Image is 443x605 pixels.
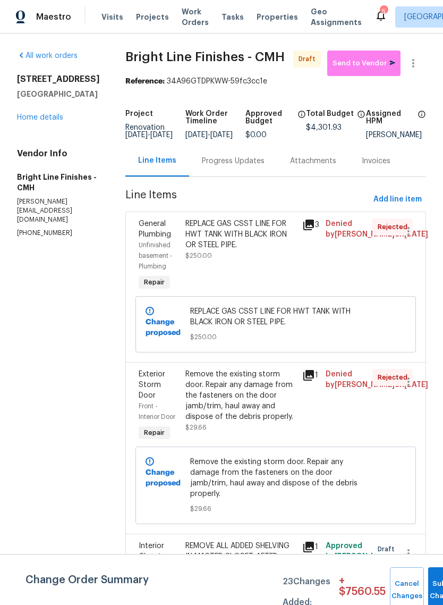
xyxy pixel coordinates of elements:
span: $0.00 [245,131,267,139]
h5: [GEOGRAPHIC_DATA] [17,89,100,99]
div: Invoices [362,156,390,166]
span: Rejected [378,222,412,232]
div: 3 [302,219,319,231]
span: Add line item [373,193,422,206]
div: 1 [302,369,319,382]
div: REMOVE ALL ADDED SHELVING IN MASTER CLOSET. AFTER PAINTING, INSTALL ONLY THE TOP WIRE SHELVING. [185,541,296,583]
div: 1 [302,541,319,553]
b: Change proposed [146,318,181,337]
h2: [STREET_ADDRESS] [17,74,100,85]
h5: Total Budget [306,110,354,117]
h5: Work Order Timeline [185,110,245,125]
span: Repair [140,427,169,438]
span: $250.00 [190,332,362,342]
span: $4,301.93 [306,124,342,131]
span: Denied by [PERSON_NAME] on [326,220,428,238]
div: Progress Updates [202,156,265,166]
a: All work orders [17,52,78,60]
span: $29.66 [185,424,207,431]
span: Tasks [221,13,244,21]
h5: Project [125,110,153,117]
span: Work Orders [182,6,209,28]
a: Home details [17,114,63,121]
span: Interior Closet Door [139,542,164,571]
span: Approved by [PERSON_NAME] on [326,542,404,571]
span: Unfinished basement - Plumbing [139,242,173,270]
span: REPLACE GAS CSST LINE FOR HWT TANK WITH BLACK IRON OR STEEL PIPE. [190,306,362,327]
span: Draft [299,54,320,64]
span: Visits [101,12,123,22]
button: Add line item [369,190,426,209]
span: General Plumbing [139,220,171,238]
div: Attachments [290,156,336,166]
span: The total cost of line items that have been approved by both Opendoor and the Trade Partner. This... [297,110,306,131]
span: Geo Assignments [311,6,362,28]
span: Line Items [125,190,369,209]
span: The total cost of line items that have been proposed by Opendoor. This sum includes line items th... [357,110,365,124]
h5: Bright Line Finishes - CMH [17,172,100,193]
span: Denied by [PERSON_NAME] on [326,371,428,389]
span: Front - Interior Door [139,403,175,420]
span: Repair [140,277,169,288]
span: Maestro [36,12,71,22]
b: Change proposed [146,469,181,487]
p: [PERSON_NAME][EMAIL_ADDRESS][DOMAIN_NAME] [17,197,100,224]
span: - [125,131,173,139]
span: $250.00 [185,253,212,259]
span: [DATE] [210,131,233,139]
span: $29.66 [190,503,362,514]
span: Bright Line Finishes - CMH [125,51,285,63]
span: Remove the existing storm door. Repair any damage from the fasteners on the door jamb/trim, haul ... [190,457,362,499]
div: Line Items [138,155,176,166]
span: [DATE] [125,131,148,139]
span: [DATE] [185,131,208,139]
span: Send to Vendor [333,57,395,70]
h5: Approved Budget [245,110,294,125]
span: [DATE] [150,131,173,139]
span: Renovation [125,124,173,139]
div: 34A96GTDPKWW-59fc3cc1e [125,76,426,87]
h5: Assigned HPM [366,110,414,125]
p: [PHONE_NUMBER] [17,229,100,238]
span: - [185,131,233,139]
div: 5 [380,6,387,17]
span: Rejected [378,372,412,383]
h4: Vendor Info [17,148,100,159]
span: Properties [257,12,298,22]
span: Cancel Changes [395,578,419,602]
span: The hpm assigned to this work order. [418,110,426,131]
div: REPLACE GAS CSST LINE FOR HWT TANK WITH BLACK IRON OR STEEL PIPE. [185,219,296,250]
span: Projects [136,12,169,22]
span: Exterior Storm Door [139,371,165,399]
div: Remove the existing storm door. Repair any damage from the fasteners on the door jamb/trim, haul ... [185,369,296,422]
div: [PERSON_NAME] [366,131,426,139]
button: Send to Vendor [327,51,401,76]
span: Draft [378,544,399,554]
b: Reference: [125,78,165,85]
